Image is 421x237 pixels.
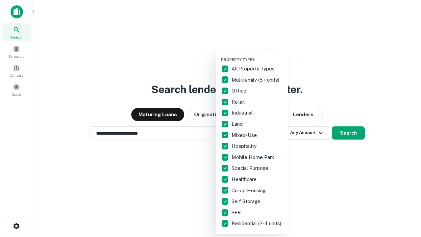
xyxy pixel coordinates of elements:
p: Office [232,87,248,95]
p: Healthcare [232,175,258,183]
p: Mixed-Use [232,131,258,139]
span: Property Types [221,58,255,62]
p: Retail [232,98,246,106]
p: Self Storage [232,197,262,205]
p: Residential (2-4 units) [232,220,283,227]
p: Industrial [232,109,254,117]
p: SFR [232,209,242,217]
p: Land [232,120,244,128]
p: Mobile Home Park [232,153,276,161]
p: Multifamily (5+ units) [232,76,281,84]
p: Co-op Housing [232,187,267,195]
p: Special Purpose [232,164,270,172]
p: All Property Types [232,65,276,73]
p: Hospitality [232,142,258,150]
iframe: Chat Widget [388,184,421,216]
